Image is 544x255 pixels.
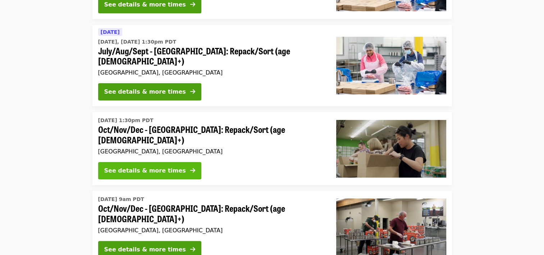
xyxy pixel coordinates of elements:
[101,29,120,35] span: [DATE]
[98,227,325,234] div: [GEOGRAPHIC_DATA], [GEOGRAPHIC_DATA]
[98,162,201,179] button: See details & more times
[190,88,195,95] i: arrow-right icon
[104,245,186,254] div: See details & more times
[98,38,176,46] time: [DATE], [DATE] 1:30pm PDT
[98,124,325,145] span: Oct/Nov/Dec - [GEOGRAPHIC_DATA]: Repack/Sort (age [DEMOGRAPHIC_DATA]+)
[336,37,446,94] img: July/Aug/Sept - Beaverton: Repack/Sort (age 10+) organized by Oregon Food Bank
[190,246,195,253] i: arrow-right icon
[190,167,195,174] i: arrow-right icon
[98,117,154,124] time: [DATE] 1:30pm PDT
[104,166,186,175] div: See details & more times
[98,69,325,76] div: [GEOGRAPHIC_DATA], [GEOGRAPHIC_DATA]
[92,112,452,185] a: See details for "Oct/Nov/Dec - Portland: Repack/Sort (age 8+)"
[336,120,446,178] img: Oct/Nov/Dec - Portland: Repack/Sort (age 8+) organized by Oregon Food Bank
[190,1,195,8] i: arrow-right icon
[98,46,325,67] span: July/Aug/Sept - [GEOGRAPHIC_DATA]: Repack/Sort (age [DEMOGRAPHIC_DATA]+)
[98,196,144,203] time: [DATE] 9am PDT
[98,148,325,155] div: [GEOGRAPHIC_DATA], [GEOGRAPHIC_DATA]
[104,88,186,96] div: See details & more times
[104,0,186,9] div: See details & more times
[98,203,325,224] span: Oct/Nov/Dec - [GEOGRAPHIC_DATA]: Repack/Sort (age [DEMOGRAPHIC_DATA]+)
[98,83,201,100] button: See details & more times
[92,25,452,107] a: See details for "July/Aug/Sept - Beaverton: Repack/Sort (age 10+)"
